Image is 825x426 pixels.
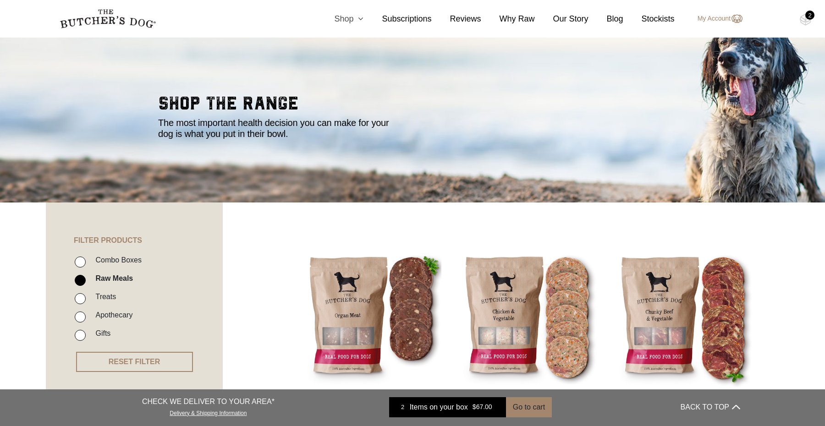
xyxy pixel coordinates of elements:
a: Blog [588,13,623,25]
img: Chunky Beef and Vegetables [614,248,753,387]
a: My Account [688,13,742,24]
button: BACK TO TOP [681,396,740,418]
a: Our Story [535,13,588,25]
h4: FILTER PRODUCTS [46,202,223,245]
bdi: 67.00 [473,404,492,411]
a: 2 Items on your box $67.00 [389,397,506,417]
a: Reviews [431,13,481,25]
label: Treats [91,290,116,303]
label: Gifts [91,327,110,339]
img: Beef Organ Blend [302,248,441,387]
p: The most important health decision you can make for your dog is what you put in their bowl. [158,117,401,139]
a: Shop [316,13,363,25]
button: RESET FILTER [76,352,193,372]
a: Why Raw [481,13,535,25]
label: Combo Boxes [91,254,142,266]
div: 2 [396,403,410,412]
div: 2 [805,11,814,20]
button: Go to cart [506,397,552,417]
label: Apothecary [91,309,132,321]
a: Stockists [623,13,675,25]
h2: shop the range [158,94,667,117]
img: TBD_Cart-Empty.png [800,14,811,26]
span: $ [473,404,476,411]
span: Items on your box [410,402,468,413]
a: Subscriptions [363,13,431,25]
a: Delivery & Shipping Information [170,408,247,416]
label: Raw Meals [91,272,133,284]
img: Chicken and Vegetables [458,248,597,387]
p: CHECK WE DELIVER TO YOUR AREA* [142,396,275,407]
